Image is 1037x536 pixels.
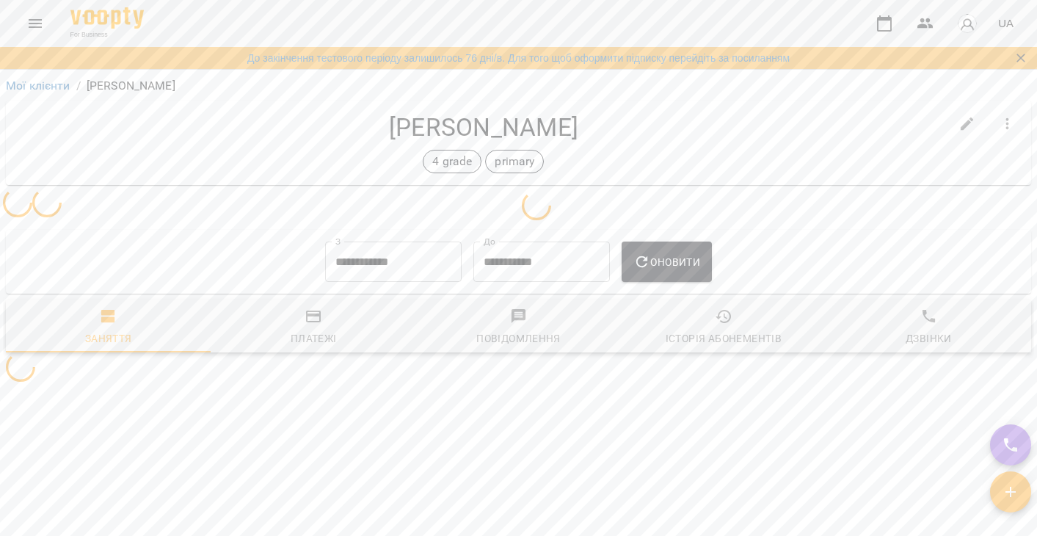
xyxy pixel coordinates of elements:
a: Мої клієнти [6,79,70,93]
div: Платежі [291,330,337,347]
div: Дзвінки [906,330,952,347]
img: Voopty Logo [70,7,144,29]
button: Оновити [622,242,712,283]
button: Закрити сповіщення [1011,48,1031,68]
div: 4 grade [423,150,481,173]
button: UA [992,10,1019,37]
li: / [76,77,81,95]
img: avatar_s.png [957,13,978,34]
div: Заняття [85,330,132,347]
span: UA [998,15,1014,31]
a: До закінчення тестового періоду залишилось 76 дні/в. Для того щоб оформити підписку перейдіть за ... [247,51,790,65]
div: Історія абонементів [666,330,782,347]
p: [PERSON_NAME] [87,77,175,95]
button: Menu [18,6,53,41]
nav: breadcrumb [6,77,1031,95]
div: primary [485,150,544,173]
div: Повідомлення [476,330,561,347]
h4: [PERSON_NAME] [18,112,950,142]
p: 4 grade [432,153,472,170]
span: Оновити [633,253,700,271]
p: primary [495,153,534,170]
span: For Business [70,30,144,40]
